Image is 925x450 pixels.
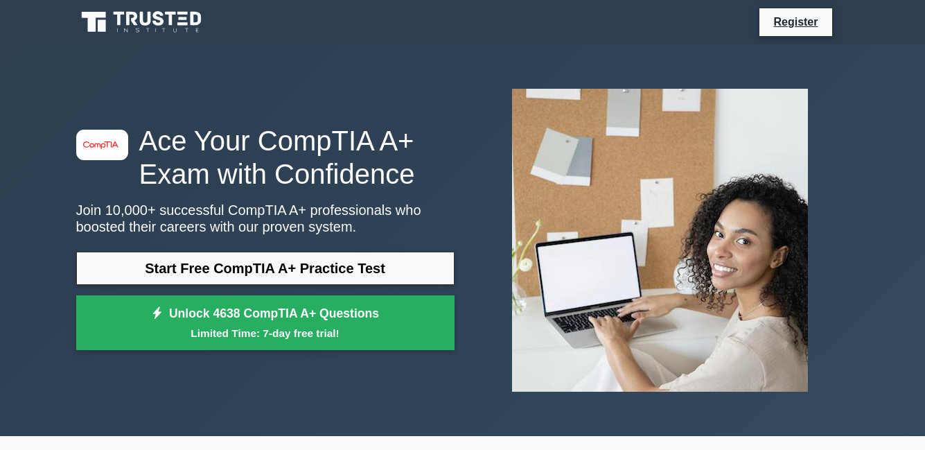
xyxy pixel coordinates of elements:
a: Start Free CompTIA A+ Practice Test [76,252,455,285]
h1: Ace Your CompTIA A+ Exam with Confidence [76,124,455,191]
a: Unlock 4638 CompTIA A+ QuestionsLimited Time: 7-day free trial! [76,295,455,351]
a: Register [765,13,826,31]
small: Limited Time: 7-day free trial! [94,325,437,341]
p: Join 10,000+ successful CompTIA A+ professionals who boosted their careers with our proven system. [76,202,455,235]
